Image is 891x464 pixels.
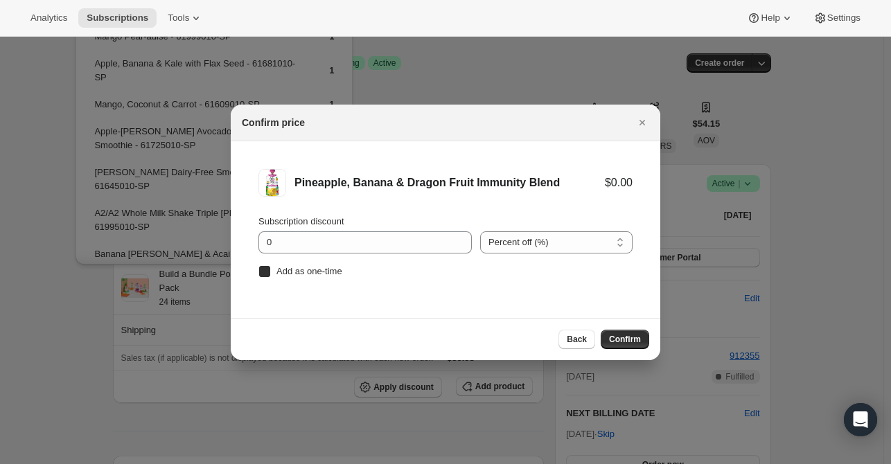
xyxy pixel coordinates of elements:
[168,12,189,24] span: Tools
[844,403,877,436] div: Open Intercom Messenger
[258,169,286,197] img: Pineapple, Banana & Dragon Fruit Immunity Blend
[633,113,652,132] button: Close
[805,8,869,28] button: Settings
[739,8,802,28] button: Help
[22,8,76,28] button: Analytics
[609,334,641,345] span: Confirm
[567,334,587,345] span: Back
[558,330,595,349] button: Back
[761,12,779,24] span: Help
[827,12,861,24] span: Settings
[159,8,211,28] button: Tools
[294,176,605,190] div: Pineapple, Banana & Dragon Fruit Immunity Blend
[258,216,344,226] span: Subscription discount
[78,8,157,28] button: Subscriptions
[87,12,148,24] span: Subscriptions
[30,12,67,24] span: Analytics
[242,116,305,130] h2: Confirm price
[601,330,649,349] button: Confirm
[605,176,633,190] div: $0.00
[276,266,342,276] span: Add as one-time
